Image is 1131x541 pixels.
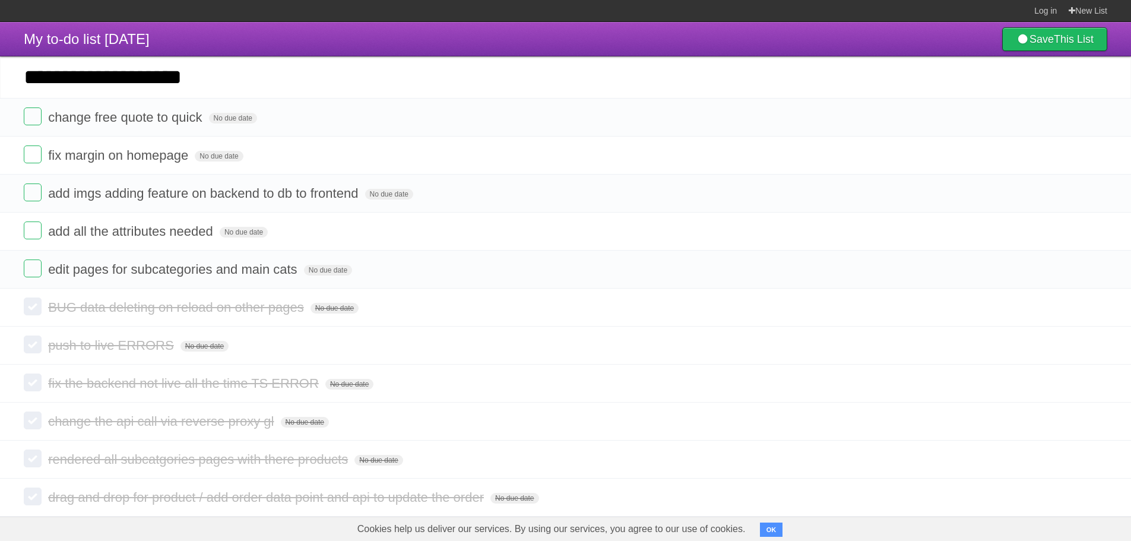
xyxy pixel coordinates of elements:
span: fix margin on homepage [48,148,191,163]
span: No due date [311,303,359,314]
label: Done [24,374,42,391]
label: Done [24,412,42,429]
span: No due date [304,265,352,276]
span: No due date [490,493,538,504]
label: Done [24,260,42,277]
span: No due date [195,151,243,162]
span: No due date [354,455,403,466]
label: Done [24,298,42,315]
span: BUG data deleting on reload on other pages [48,300,307,315]
b: This List [1054,33,1094,45]
button: OK [760,523,783,537]
label: Done [24,336,42,353]
span: change free quote to quick [48,110,205,125]
label: Done [24,107,42,125]
span: edit pages for subcategories and main cats [48,262,300,277]
span: My to-do list [DATE] [24,31,150,47]
span: No due date [209,113,257,124]
span: push to live ERRORS [48,338,177,353]
label: Done [24,488,42,505]
span: No due date [325,379,373,390]
span: No due date [281,417,329,428]
a: SaveThis List [1002,27,1107,51]
span: No due date [220,227,268,238]
span: No due date [180,341,229,352]
span: add all the attributes needed [48,224,216,239]
span: add imgs adding feature on backend to db to frontend [48,186,361,201]
label: Done [24,450,42,467]
span: Cookies help us deliver our services. By using our services, you agree to our use of cookies. [346,517,758,541]
label: Done [24,184,42,201]
label: Done [24,222,42,239]
span: drag and drop for product / add order data point and api to update the order [48,490,487,505]
span: No due date [365,189,413,200]
label: Done [24,145,42,163]
span: rendered all subcatgories pages with there products [48,452,351,467]
span: fix the backend not live all the time TS ERROR [48,376,322,391]
span: change the api call via reverse proxy gl [48,414,277,429]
